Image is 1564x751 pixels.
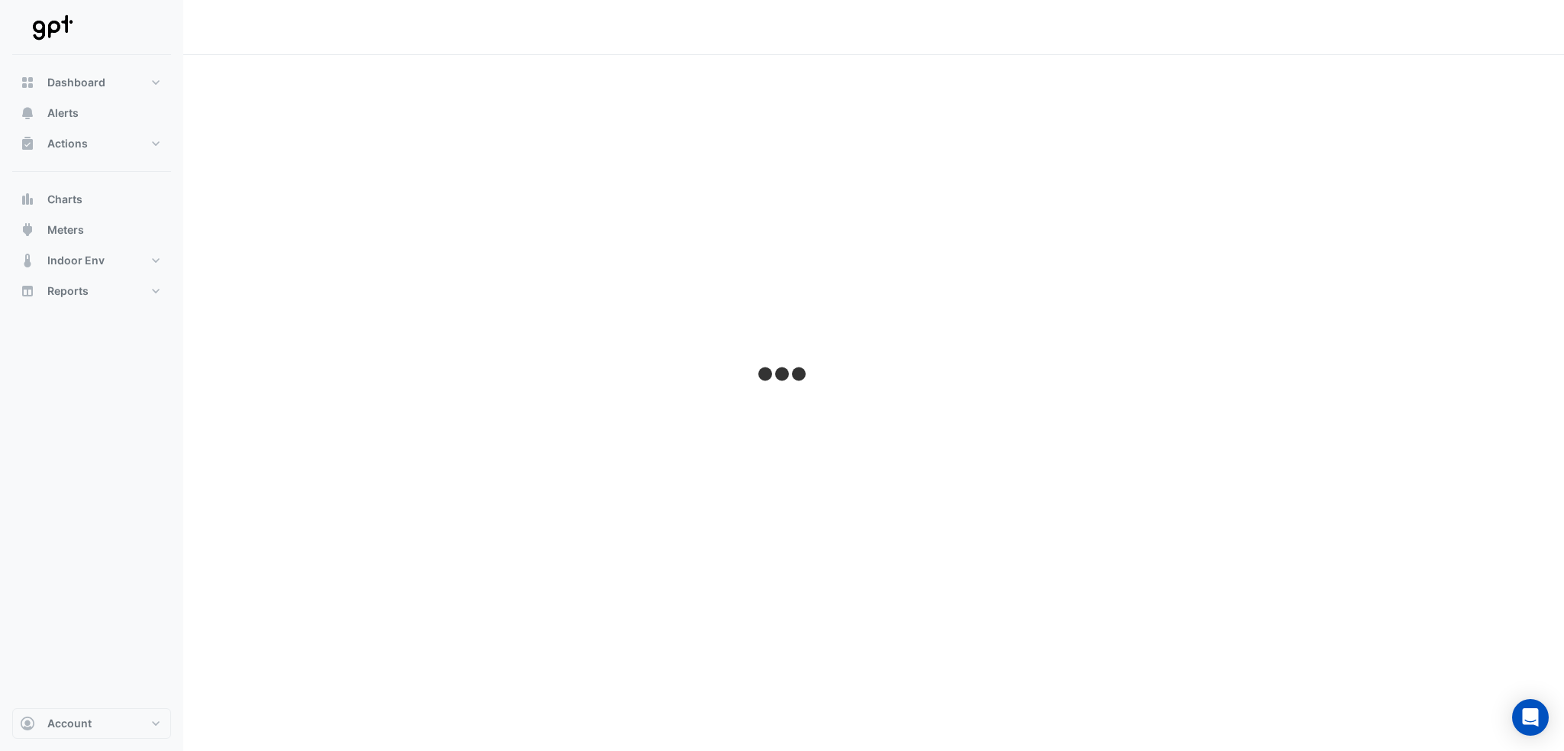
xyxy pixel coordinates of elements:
[12,708,171,739] button: Account
[20,283,35,299] app-icon: Reports
[47,75,105,90] span: Dashboard
[20,253,35,268] app-icon: Indoor Env
[18,12,87,43] img: Company Logo
[20,192,35,207] app-icon: Charts
[12,67,171,98] button: Dashboard
[12,215,171,245] button: Meters
[47,716,92,731] span: Account
[12,184,171,215] button: Charts
[20,136,35,151] app-icon: Actions
[20,222,35,238] app-icon: Meters
[47,192,82,207] span: Charts
[47,283,89,299] span: Reports
[12,276,171,306] button: Reports
[47,222,84,238] span: Meters
[47,136,88,151] span: Actions
[12,245,171,276] button: Indoor Env
[20,105,35,121] app-icon: Alerts
[47,253,105,268] span: Indoor Env
[12,128,171,159] button: Actions
[1512,699,1549,736] div: Open Intercom Messenger
[47,105,79,121] span: Alerts
[20,75,35,90] app-icon: Dashboard
[12,98,171,128] button: Alerts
